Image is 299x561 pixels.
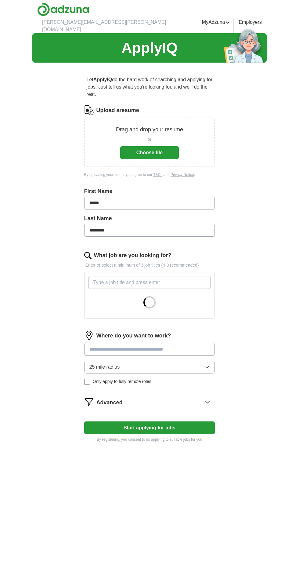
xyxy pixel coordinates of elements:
[89,363,120,371] span: 25 mile radius
[96,106,139,115] label: Upload a resume
[121,37,178,59] h1: ApplyIQ
[84,421,215,434] button: Start applying for jobs
[84,105,94,115] img: CV Icon
[84,262,215,268] p: Enter or select a minimum of 3 job titles (4-8 recommended)
[84,214,215,223] label: Last Name
[171,173,194,177] a: Privacy Notice
[88,276,211,289] input: Type a job title and press enter
[37,2,89,16] img: Adzuna logo
[202,19,230,26] a: MyAdzuna
[153,173,162,177] a: T&Cs
[93,77,112,82] strong: ApplyIQ
[42,19,197,33] li: [PERSON_NAME][EMAIL_ADDRESS][PERSON_NAME][DOMAIN_NAME]
[84,331,94,341] img: location.png
[148,136,151,143] span: or
[93,378,151,385] span: Only apply to fully remote roles
[84,379,90,385] input: Only apply to fully remote roles
[84,187,215,195] label: First Name
[84,397,94,407] img: filter
[96,399,123,407] span: Advanced
[84,172,215,177] div: By uploading your resume you agree to our and .
[239,19,262,26] a: Employers
[84,437,215,442] p: By registering, you consent to us applying to suitable jobs for you
[116,126,183,134] p: Drag and drop your resume
[84,361,215,373] button: 25 mile radius
[94,251,171,260] label: What job are you looking for?
[96,332,171,340] label: Where do you want to work?
[84,252,92,259] img: search.png
[120,146,179,159] button: Choose file
[84,74,215,100] p: Let do the hard work of searching and applying for jobs. Just tell us what you're looking for, an...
